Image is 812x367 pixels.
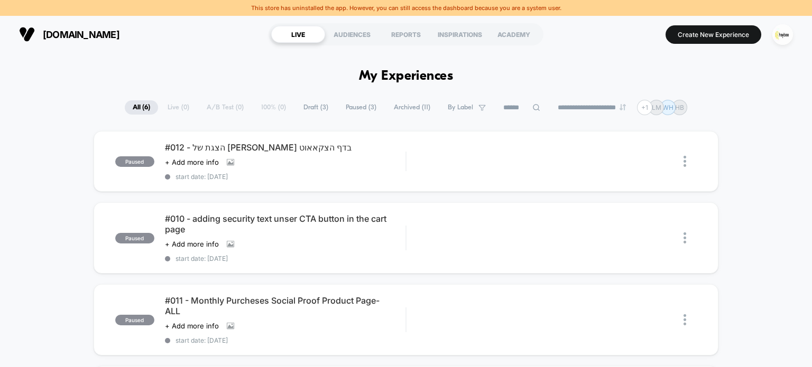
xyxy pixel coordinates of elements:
[684,314,686,325] img: close
[433,26,487,43] div: INSPIRATIONS
[165,213,406,234] span: #010 - adding security text unser CTA button in the cart page
[359,69,454,84] h1: My Experiences
[43,29,119,40] span: [DOMAIN_NAME]
[115,156,154,167] span: paused
[338,100,384,115] span: Paused ( 3 )
[652,103,661,111] p: LM
[19,26,35,42] img: Visually logo
[684,156,686,167] img: close
[448,103,473,111] span: By Label
[637,100,652,115] div: + 1
[115,233,154,243] span: paused
[620,104,626,110] img: end
[296,100,336,115] span: Draft ( 3 )
[165,322,219,330] span: + Add more info
[662,103,673,111] p: WH
[325,26,379,43] div: AUDIENCES
[165,295,406,316] span: #011 - Monthly Purcheses Social Proof Product Page- ALL
[125,100,158,115] span: All ( 6 )
[165,158,219,166] span: + Add more info
[165,142,406,153] span: #012 - הצגת של [PERSON_NAME] בדף הצקאאוט
[165,255,406,262] span: start date: [DATE]
[772,24,793,45] img: ppic
[487,26,541,43] div: ACADEMY
[165,240,219,248] span: + Add more info
[115,315,154,325] span: paused
[666,25,761,44] button: Create New Experience
[165,336,406,344] span: start date: [DATE]
[271,26,325,43] div: LIVE
[16,26,123,43] button: [DOMAIN_NAME]
[675,103,684,111] p: HB
[769,24,796,45] button: ppic
[684,232,686,243] img: close
[165,173,406,181] span: start date: [DATE]
[386,100,438,115] span: Archived ( 11 )
[379,26,433,43] div: REPORTS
